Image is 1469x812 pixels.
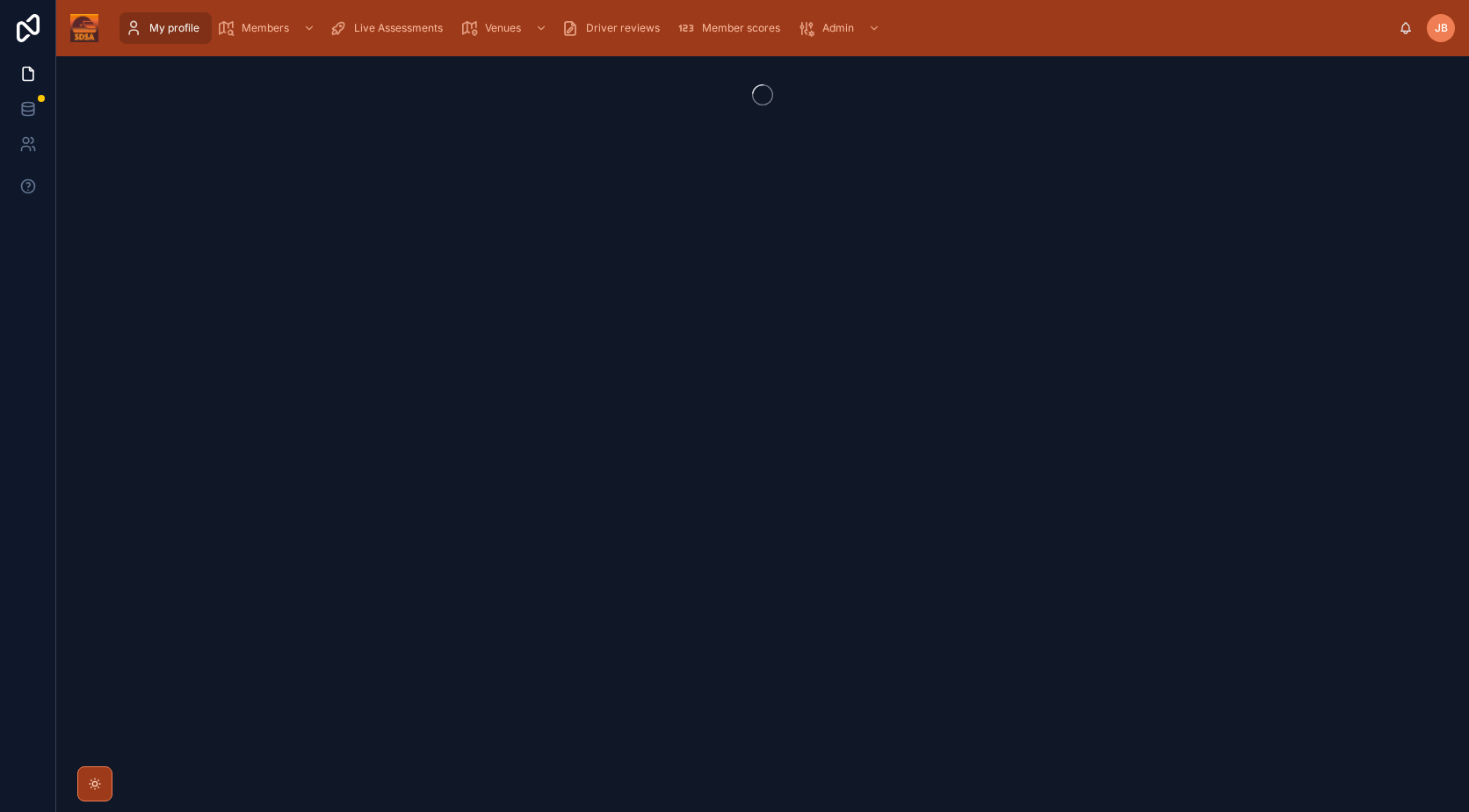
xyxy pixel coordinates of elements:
[242,21,289,35] span: Members
[556,12,672,44] a: Driver reviews
[485,21,521,35] span: Venues
[792,12,889,44] a: Admin
[354,21,443,35] span: Live Assessments
[112,9,1399,47] div: scrollable content
[702,21,780,35] span: Member scores
[822,21,854,35] span: Admin
[1435,21,1448,35] span: JB
[70,14,98,42] img: App logo
[119,12,212,44] a: My profile
[149,21,199,35] span: My profile
[672,12,792,44] a: Member scores
[586,21,660,35] span: Driver reviews
[455,12,556,44] a: Venues
[324,12,455,44] a: Live Assessments
[212,12,324,44] a: Members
